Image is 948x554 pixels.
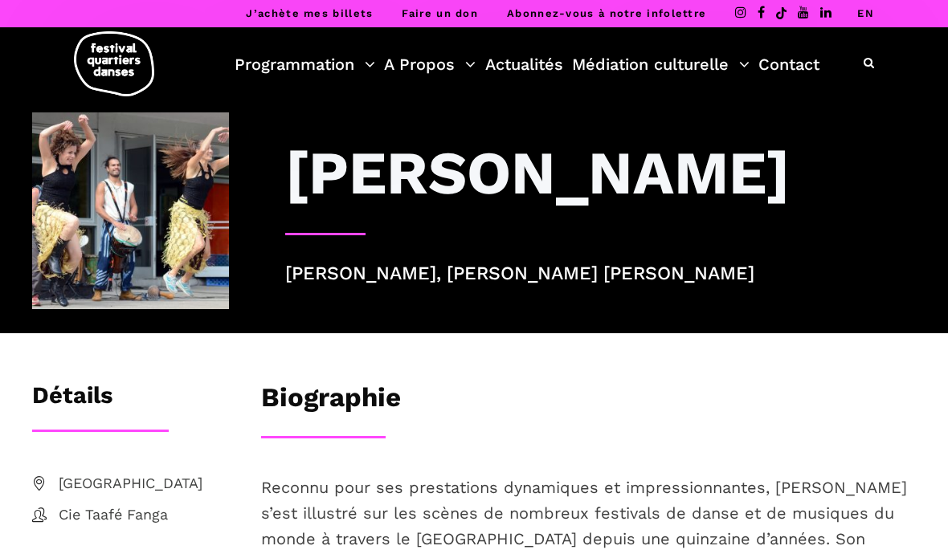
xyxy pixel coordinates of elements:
[384,51,476,78] a: A Propos
[32,381,112,422] h3: Détails
[285,259,916,289] p: [PERSON_NAME], [PERSON_NAME] [PERSON_NAME]
[402,7,478,19] a: Faire un don
[59,503,229,527] span: Cie Taafé Fanga
[758,51,819,78] a: Contact
[59,472,229,495] span: [GEOGRAPHIC_DATA]
[246,7,373,19] a: J’achète mes billets
[572,51,750,78] a: Médiation culturelle
[74,31,154,96] img: logo-fqd-med
[285,136,790,209] h3: [PERSON_NAME]
[32,112,229,309] img: DSC_1211TaafeFanga2017
[485,51,563,78] a: Actualités
[235,51,375,78] a: Programmation
[261,381,401,422] h3: Biographie
[857,7,874,19] a: EN
[507,7,706,19] a: Abonnez-vous à notre infolettre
